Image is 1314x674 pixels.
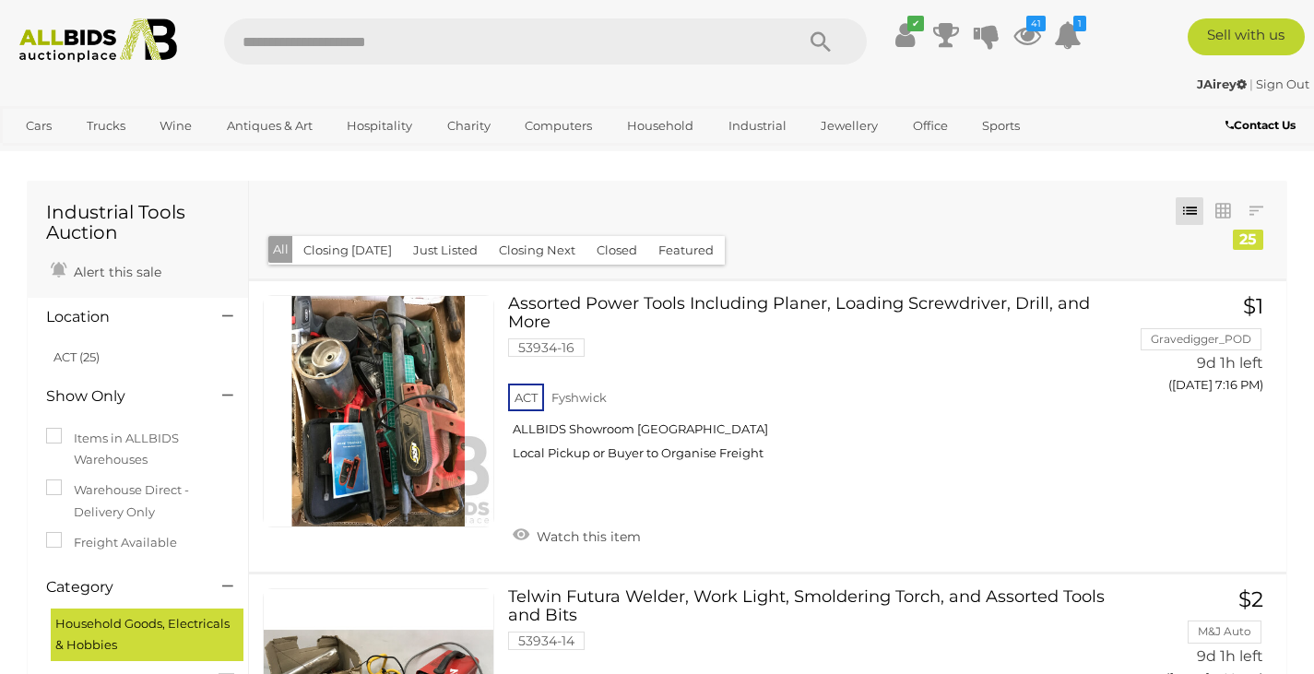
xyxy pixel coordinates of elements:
a: Office [901,111,960,141]
a: [GEOGRAPHIC_DATA] [14,141,169,171]
button: All [268,236,293,263]
button: Closed [586,236,648,265]
div: Household Goods, Electricals & Hobbies [51,609,243,661]
a: JAirey [1197,77,1249,91]
button: Just Listed [402,236,489,265]
h4: Location [46,309,195,325]
a: Contact Us [1225,115,1300,136]
i: ✔ [907,16,924,31]
a: Industrial [716,111,799,141]
button: Featured [647,236,725,265]
a: Cars [14,111,64,141]
a: Jewellery [809,111,890,141]
a: ✔ [892,18,919,52]
a: Alert this sale [46,256,166,284]
a: 41 [1013,18,1041,52]
label: Items in ALLBIDS Warehouses [46,428,230,471]
h4: Category [46,579,195,596]
i: 41 [1026,16,1046,31]
img: Allbids.com.au [10,18,186,63]
a: Antiques & Art [215,111,325,141]
a: Charity [435,111,503,141]
a: Assorted Power Tools Including Planer, Loading Screwdriver, Drill, and More 53934-16 ACT Fyshwick... [522,295,1099,475]
span: | [1249,77,1253,91]
button: Closing Next [488,236,586,265]
a: $1 Gravedigger_POD 9d 1h left ([DATE] 7:16 PM) [1128,295,1269,403]
a: Watch this item [508,521,645,549]
a: Household [615,111,705,141]
a: Wine [148,111,204,141]
a: ACT (25) [53,349,100,364]
a: Sell with us [1188,18,1306,55]
a: Sign Out [1256,77,1309,91]
div: 25 [1233,230,1263,250]
a: Sports [970,111,1032,141]
a: 1 [1054,18,1082,52]
a: Trucks [75,111,137,141]
b: Contact Us [1225,118,1296,132]
span: Alert this sale [69,264,161,280]
span: $1 [1243,293,1263,319]
label: Warehouse Direct - Delivery Only [46,479,230,523]
button: Search [775,18,867,65]
h4: Show Only [46,388,195,405]
span: $2 [1238,586,1263,612]
i: 1 [1073,16,1086,31]
a: Computers [513,111,604,141]
a: Hospitality [335,111,424,141]
span: Watch this item [532,528,641,545]
strong: JAirey [1197,77,1247,91]
label: Freight Available [46,532,177,553]
h1: Industrial Tools Auction [46,202,230,242]
button: Closing [DATE] [292,236,403,265]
